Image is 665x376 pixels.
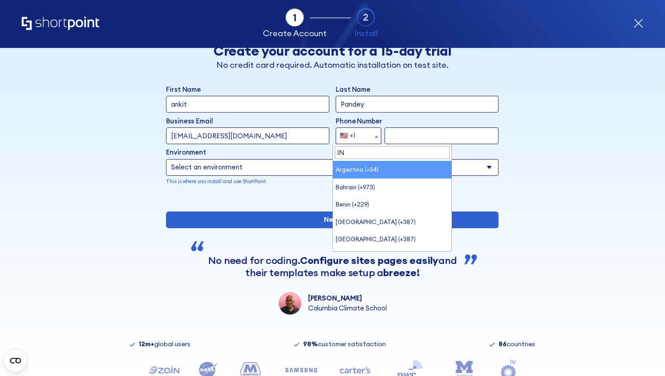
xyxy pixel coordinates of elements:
li: Argentina (+54) [333,161,452,179]
li: [GEOGRAPHIC_DATA] (+387) [333,230,452,248]
button: Open CMP widget [5,350,26,371]
li: [GEOGRAPHIC_DATA] (+226) [333,248,452,266]
input: Search [335,146,450,159]
li: Bahrain (+973) [333,179,452,196]
li: Benin (+229) [333,196,452,213]
li: [GEOGRAPHIC_DATA] (+387) [333,213,452,231]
